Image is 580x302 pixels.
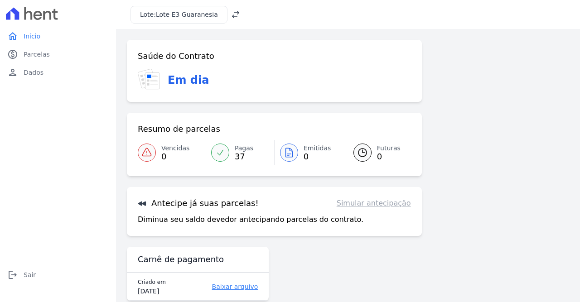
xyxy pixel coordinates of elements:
[161,144,189,153] span: Vencidas
[140,10,218,19] h3: Lote:
[4,266,112,284] a: logoutSair
[377,153,401,160] span: 0
[168,72,209,88] h3: Em dia
[138,51,214,62] h3: Saúde do Contrato
[304,144,331,153] span: Emitidas
[7,31,18,42] i: home
[138,254,224,265] h3: Carnê de pagamento
[24,32,40,41] span: Início
[156,11,218,18] span: Lote E3 Guaranesia
[4,27,112,45] a: homeInício
[7,49,18,60] i: paid
[343,140,411,165] a: Futuras 0
[275,140,343,165] a: Emitidas 0
[337,198,411,209] a: Simular antecipação
[4,45,112,63] a: paidParcelas
[198,282,258,291] a: Baixar arquivo
[4,63,112,81] a: personDados
[24,68,43,77] span: Dados
[138,124,220,134] h3: Resumo de parcelas
[235,144,253,153] span: Pagas
[7,67,18,78] i: person
[138,214,363,225] p: Diminua seu saldo devedor antecipando parcelas do contrato.
[24,270,36,279] span: Sair
[304,153,331,160] span: 0
[235,153,253,160] span: 37
[138,278,176,287] div: Criado em
[138,198,259,209] h3: Antecipe já suas parcelas!
[377,144,401,153] span: Futuras
[138,287,176,296] div: [DATE]
[138,140,206,165] a: Vencidas 0
[24,50,50,59] span: Parcelas
[206,140,274,165] a: Pagas 37
[7,269,18,280] i: logout
[161,153,189,160] span: 0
